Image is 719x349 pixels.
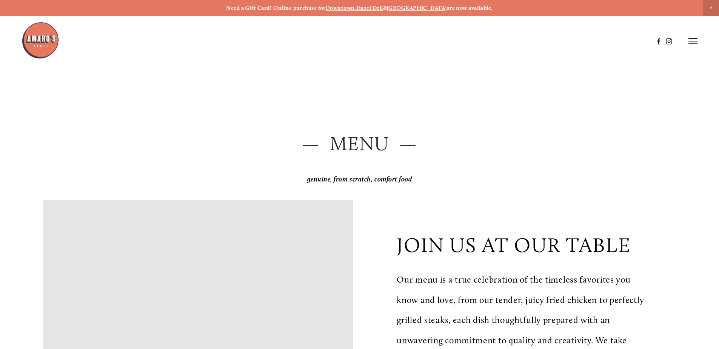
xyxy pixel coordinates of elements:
em: genuine, from scratch, comfort food [307,175,412,183]
strong: Need a Gift Card? Online purchase for [226,5,326,11]
strong: & [383,5,387,11]
h2: — Menu — [43,131,676,157]
a: Hazel Dell [356,5,383,11]
p: join us at our table [397,233,631,257]
strong: are now available. [447,5,493,11]
a: [GEOGRAPHIC_DATA] [387,5,447,11]
a: Downtown [326,5,355,11]
strong: , [355,5,356,11]
img: Amaro's Table [22,22,59,59]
